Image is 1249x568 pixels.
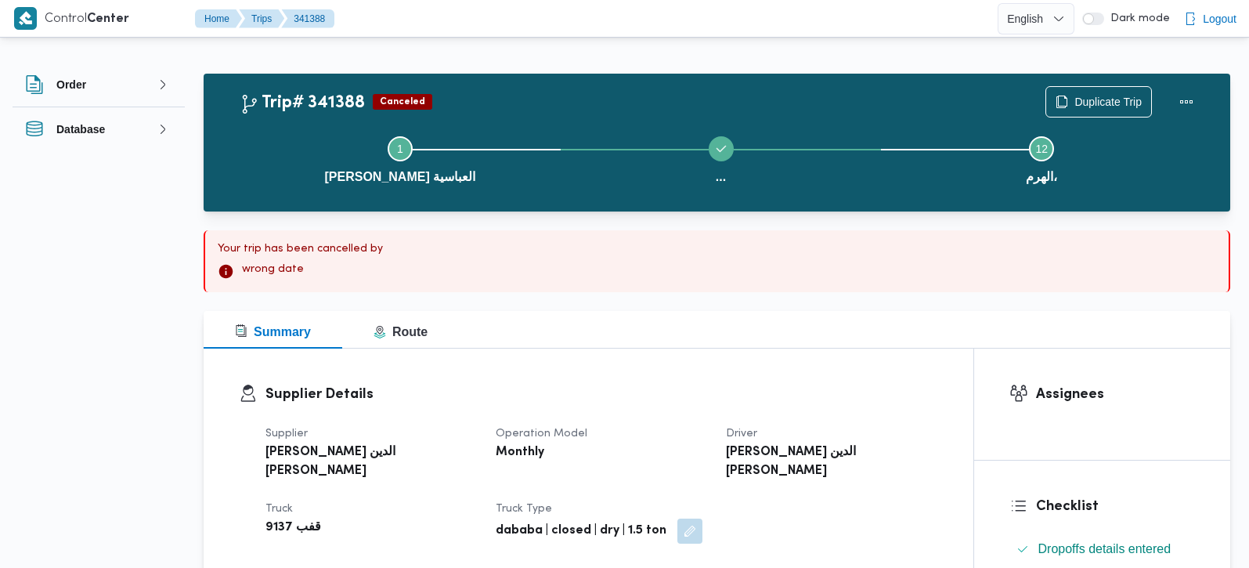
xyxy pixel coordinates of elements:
[1203,9,1236,28] span: Logout
[14,7,37,30] img: X8yXhbKr1z7QwAAAABJRU5ErkJggg==
[1026,168,1057,186] span: الهرم،
[265,519,321,537] b: قفب 9137
[1045,86,1152,118] button: Duplicate Trip
[496,429,587,439] span: Operation Model
[397,143,403,155] span: 1
[56,75,86,94] h3: Order
[1178,3,1243,34] button: Logout
[56,120,105,139] h3: Database
[1036,496,1196,517] h3: Checklist
[265,443,474,481] b: [PERSON_NAME] الدين [PERSON_NAME]
[561,118,882,199] button: ...
[1171,86,1202,118] button: Actions
[496,504,552,514] span: Truck Type
[87,13,129,25] b: Center
[281,9,334,28] button: 341388
[1038,540,1171,559] span: Dropoffs details entered
[726,429,757,439] span: Driver
[218,263,1216,280] div: wrong date
[380,97,425,107] b: Canceled
[25,120,172,139] button: Database
[1038,542,1171,555] span: Dropoffs details entered
[716,168,726,186] span: ...
[496,443,544,462] b: Monthly
[1074,92,1142,111] span: Duplicate Trip
[265,384,938,405] h3: Supplier Details
[239,9,284,28] button: Trips
[374,325,428,338] span: Route
[265,504,293,514] span: Truck
[715,143,727,155] svg: Step ... is complete
[726,443,934,481] b: [PERSON_NAME] الدين [PERSON_NAME]
[265,429,308,439] span: Supplier
[218,243,1216,255] div: Your trip has been cancelled by
[496,522,666,541] b: dababa | closed | dry | 1.5 ton
[881,118,1202,199] button: الهرم،
[1010,537,1196,562] button: Dropoffs details entered
[240,93,365,114] h2: Trip# 341388
[240,118,561,199] button: [PERSON_NAME] العباسية
[1036,384,1196,405] h3: Assignees
[195,9,242,28] button: Home
[235,325,311,338] span: Summary
[1035,143,1048,155] span: 12
[324,168,475,186] span: [PERSON_NAME] العباسية
[1104,13,1170,25] span: Dark mode
[25,75,172,94] button: Order
[373,94,432,110] span: Canceled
